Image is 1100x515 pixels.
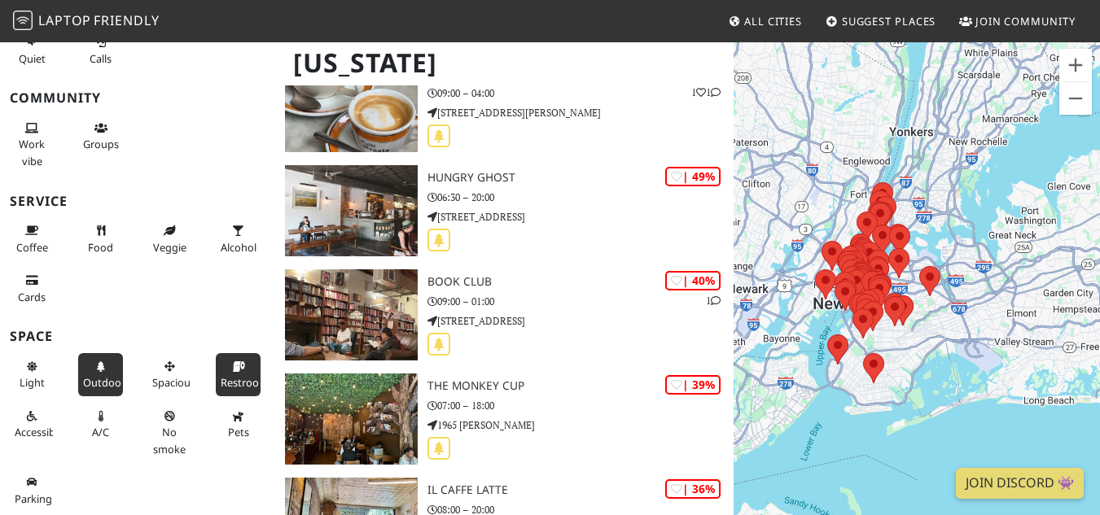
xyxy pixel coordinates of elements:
span: Smoke free [153,425,186,456]
img: The Monkey Cup [285,373,419,465]
a: Join Community [953,7,1082,36]
span: Friendly [94,11,159,29]
h3: Hungry Ghost [427,171,733,185]
div: | 39% [665,375,721,394]
h3: The Monkey Cup [427,379,733,393]
span: Air conditioned [92,425,109,439]
button: Coffee [10,217,54,260]
div: | 49% [665,167,721,185]
button: No smoke [147,403,191,462]
span: Parking [15,491,52,506]
a: Suggest Places [819,7,943,36]
p: [STREET_ADDRESS] [427,209,733,225]
button: Quiet [10,28,54,72]
h3: Community [10,90,265,106]
a: LaptopFriendly LaptopFriendly [13,7,160,36]
h3: Space [10,329,265,344]
p: 1965 [PERSON_NAME] [427,417,733,433]
button: Accessible [10,403,54,446]
span: Accessible [15,425,64,439]
a: The Monkey Cup | 39% The Monkey Cup 07:00 – 18:00 1965 [PERSON_NAME] [275,373,734,465]
span: Veggie [153,240,186,255]
button: Alcohol [216,217,260,260]
p: 06:30 – 20:00 [427,190,733,205]
span: Credit cards [18,290,46,304]
span: Outdoor area [83,375,125,390]
a: Caffe Reggio | 50% 11 Caffe Reggio 09:00 – 04:00 [STREET_ADDRESS][PERSON_NAME] [275,61,734,152]
button: Outdoor [78,353,122,396]
span: All Cities [744,14,802,28]
span: Laptop [38,11,91,29]
span: Quiet [19,51,46,66]
p: 07:00 – 18:00 [427,398,733,413]
p: 09:00 – 01:00 [427,294,733,309]
img: Hungry Ghost [285,165,419,256]
p: 1 [706,293,721,308]
a: Hungry Ghost | 49% Hungry Ghost 06:30 – 20:00 [STREET_ADDRESS] [275,165,734,256]
img: Caffe Reggio [285,61,419,152]
button: Calls [78,28,122,72]
button: Parking [10,469,54,512]
button: Restroom [216,353,260,396]
span: Restroom [221,375,269,390]
span: Suggest Places [842,14,936,28]
button: Work vibe [10,115,54,174]
span: Pet friendly [228,425,249,439]
p: [STREET_ADDRESS][PERSON_NAME] [427,105,733,120]
button: Spacious [147,353,191,396]
button: Pets [216,403,260,446]
span: Alcohol [221,240,256,255]
div: | 40% [665,271,721,290]
span: Join Community [975,14,1076,28]
button: Groups [78,115,122,158]
button: Light [10,353,54,396]
button: Zoom out [1059,82,1092,115]
span: People working [19,137,45,168]
h3: Book Club [427,275,733,289]
a: Join Discord 👾 [956,468,1084,499]
span: Spacious [152,375,195,390]
h1: [US_STATE] [280,41,730,85]
button: Zoom in [1059,49,1092,81]
a: Book Club | 40% 1 Book Club 09:00 – 01:00 [STREET_ADDRESS] [275,269,734,360]
h3: Il Caffe Latte [427,483,733,497]
span: Group tables [83,137,119,151]
button: A/C [78,403,122,446]
div: | 36% [665,479,721,498]
button: Food [78,217,122,260]
button: Veggie [147,217,191,260]
p: [STREET_ADDRESS] [427,313,733,329]
span: Food [88,240,113,255]
span: Video/audio calls [90,51,112,66]
h3: Service [10,194,265,209]
span: Coffee [16,240,48,255]
a: All Cities [721,7,809,36]
img: LaptopFriendly [13,11,33,30]
button: Cards [10,267,54,310]
span: Natural light [20,375,45,390]
img: Book Club [285,269,419,360]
